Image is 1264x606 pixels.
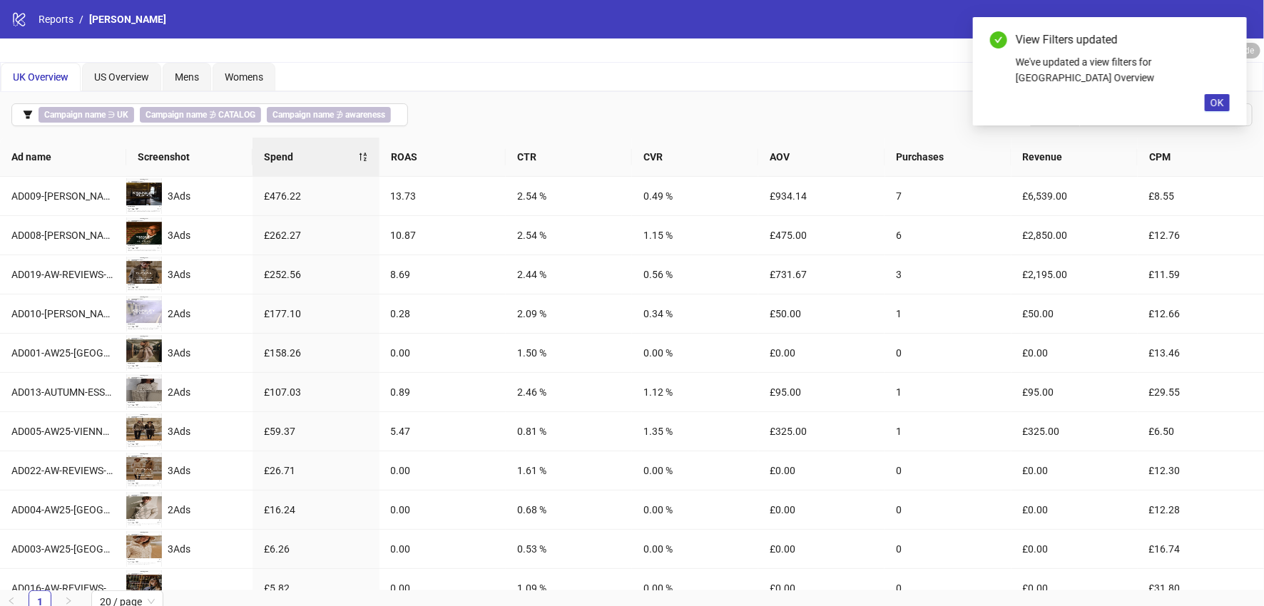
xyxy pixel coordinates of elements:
div: View Filters updated [1016,31,1230,48]
button: OK [1205,94,1230,111]
div: We've updated a view filters for [GEOGRAPHIC_DATA] Overview [1016,54,1230,86]
span: check-circle [990,31,1007,48]
a: Close [1214,31,1230,47]
span: OK [1211,97,1224,108]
